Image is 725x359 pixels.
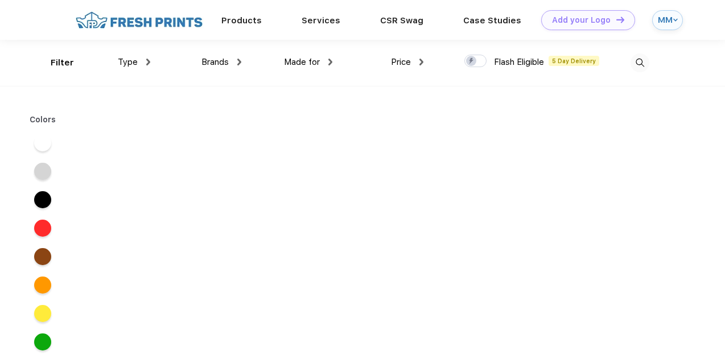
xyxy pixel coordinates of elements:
[284,57,320,67] span: Made for
[237,59,241,65] img: dropdown.png
[146,59,150,65] img: dropdown.png
[21,114,65,126] div: Colors
[118,57,138,67] span: Type
[616,16,624,23] img: DT
[549,56,599,66] span: 5 Day Delivery
[328,59,332,65] img: dropdown.png
[201,57,229,67] span: Brands
[673,18,678,22] img: arrow_down_blue.svg
[631,53,649,72] img: desktop_search.svg
[658,15,670,25] div: MM
[552,15,611,25] div: Add your Logo
[221,15,262,26] a: Products
[391,57,411,67] span: Price
[51,56,74,69] div: Filter
[419,59,423,65] img: dropdown.png
[494,57,544,67] span: Flash Eligible
[72,10,206,30] img: fo%20logo%202.webp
